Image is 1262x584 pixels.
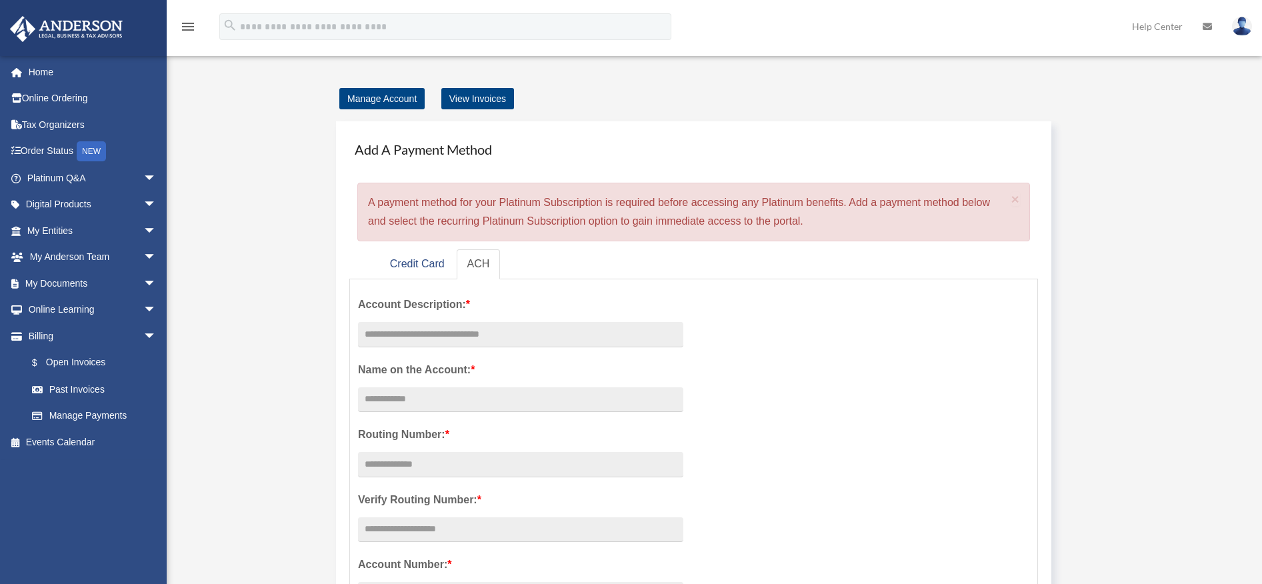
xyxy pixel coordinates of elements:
[9,111,177,138] a: Tax Organizers
[19,376,177,403] a: Past Invoices
[39,355,46,371] span: $
[339,88,425,109] a: Manage Account
[358,491,683,509] label: Verify Routing Number:
[349,135,1038,164] h4: Add A Payment Method
[9,270,177,297] a: My Documentsarrow_drop_down
[9,138,177,165] a: Order StatusNEW
[19,403,170,429] a: Manage Payments
[19,349,177,377] a: $Open Invoices
[9,85,177,112] a: Online Ordering
[143,297,170,324] span: arrow_drop_down
[379,249,455,279] a: Credit Card
[357,183,1030,241] div: A payment method for your Platinum Subscription is required before accessing any Platinum benefit...
[6,16,127,42] img: Anderson Advisors Platinum Portal
[441,88,514,109] a: View Invoices
[143,323,170,350] span: arrow_drop_down
[1011,192,1020,206] button: Close
[143,191,170,219] span: arrow_drop_down
[358,295,683,314] label: Account Description:
[358,361,683,379] label: Name on the Account:
[143,217,170,245] span: arrow_drop_down
[9,217,177,244] a: My Entitiesarrow_drop_down
[143,270,170,297] span: arrow_drop_down
[9,297,177,323] a: Online Learningarrow_drop_down
[9,429,177,455] a: Events Calendar
[9,244,177,271] a: My Anderson Teamarrow_drop_down
[358,425,683,444] label: Routing Number:
[9,191,177,218] a: Digital Productsarrow_drop_down
[223,18,237,33] i: search
[9,165,177,191] a: Platinum Q&Aarrow_drop_down
[9,59,177,85] a: Home
[9,323,177,349] a: Billingarrow_drop_down
[77,141,106,161] div: NEW
[143,165,170,192] span: arrow_drop_down
[143,244,170,271] span: arrow_drop_down
[358,555,683,574] label: Account Number:
[180,19,196,35] i: menu
[457,249,501,279] a: ACH
[1232,17,1252,36] img: User Pic
[1011,191,1020,207] span: ×
[180,23,196,35] a: menu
